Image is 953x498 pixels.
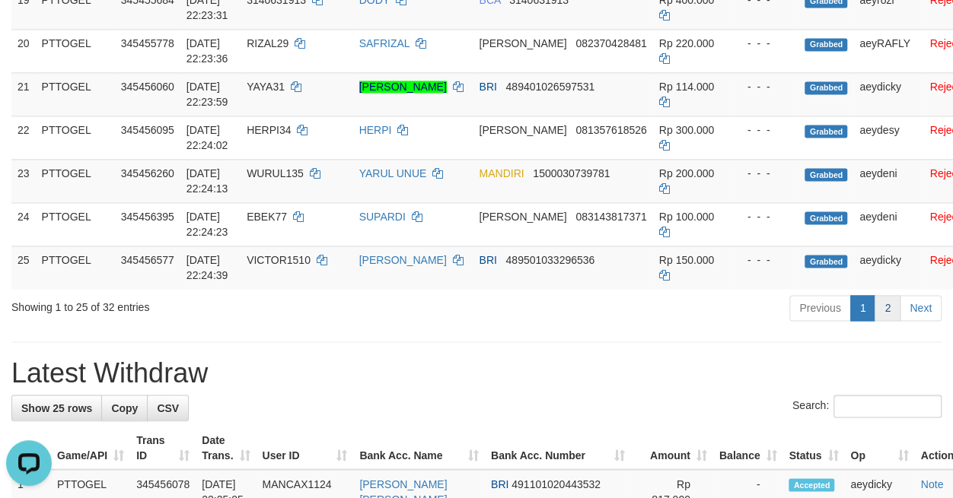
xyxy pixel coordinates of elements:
span: YAYA31 [247,81,285,93]
td: aeydeni [853,202,923,246]
span: [DATE] 22:24:13 [186,167,228,195]
span: 345456095 [121,124,174,136]
input: Search: [833,395,942,417]
th: ID: activate to sort column descending [11,426,51,469]
a: SUPARDI [359,211,406,223]
span: [PERSON_NAME] [479,37,566,49]
span: [PERSON_NAME] [479,124,566,136]
span: Grabbed [805,125,847,138]
span: VICTOR1510 [247,254,311,266]
a: 1 [850,295,876,321]
h1: Latest Withdraw [11,357,942,388]
th: Trans ID: activate to sort column ascending [130,426,196,469]
td: 25 [11,246,36,289]
span: Show 25 rows [21,401,92,414]
td: aeydicky [853,246,923,289]
th: Bank Acc. Number: activate to sort column ascending [485,426,631,469]
td: 23 [11,159,36,202]
span: Rp 114.000 [659,81,714,93]
td: 21 [11,72,36,116]
a: Note [921,477,944,490]
span: 345456395 [121,211,174,223]
span: [DATE] 22:24:23 [186,211,228,238]
div: Showing 1 to 25 of 32 entries [11,293,386,315]
span: Copy 489401026597531 to clipboard [505,81,594,93]
th: Bank Acc. Name: activate to sort column ascending [353,426,485,469]
label: Search: [792,395,942,417]
th: User ID: activate to sort column ascending [256,426,353,469]
span: Copy 489501033296536 to clipboard [505,254,594,266]
a: Previous [789,295,850,321]
td: aeydesy [853,116,923,159]
td: aeydeni [853,159,923,202]
span: EBEK77 [247,211,287,223]
td: 22 [11,116,36,159]
div: - - - [735,252,793,268]
span: [PERSON_NAME] [479,211,566,223]
div: - - - [735,122,793,138]
a: CSV [147,395,189,420]
span: BRI [479,254,496,266]
span: [DATE] 22:24:02 [186,124,228,151]
div: - - - [735,209,793,224]
td: aeyRAFLY [853,29,923,72]
td: 20 [11,29,36,72]
th: Date Trans.: activate to sort column ascending [196,426,256,469]
td: PTTOGEL [36,116,115,159]
span: Rp 200.000 [659,167,714,179]
span: RIZAL29 [247,37,288,49]
span: WURUL135 [247,167,304,179]
span: Rp 150.000 [659,254,714,266]
a: [PERSON_NAME] [359,254,447,266]
span: 345456260 [121,167,174,179]
span: Grabbed [805,255,847,268]
td: PTTOGEL [36,246,115,289]
span: BRI [479,81,496,93]
td: PTTOGEL [36,159,115,202]
span: Accepted [789,478,834,491]
span: Copy 491101020443532 to clipboard [512,477,601,490]
span: Copy 1500030739781 to clipboard [533,167,610,179]
span: [DATE] 22:24:39 [186,254,228,281]
div: - - - [735,36,793,51]
td: PTTOGEL [36,29,115,72]
div: - - - [735,166,793,181]
span: Grabbed [805,81,847,94]
span: Copy 083143817371 to clipboard [575,211,646,223]
a: Copy [101,395,148,420]
td: 24 [11,202,36,246]
a: YARUL UNUE [359,167,427,179]
span: Copy 082370428481 to clipboard [575,37,646,49]
span: MANDIRI [479,167,524,179]
th: Op: activate to sort column ascending [844,426,914,469]
span: BRI [491,477,508,490]
span: CSV [157,401,179,414]
span: 345456060 [121,81,174,93]
td: PTTOGEL [36,202,115,246]
td: PTTOGEL [36,72,115,116]
a: Next [900,295,942,321]
button: Open LiveChat chat widget [6,6,52,52]
a: 2 [875,295,900,321]
th: Balance: activate to sort column ascending [713,426,783,469]
span: Rp 220.000 [659,37,714,49]
a: SAFRIZAL [359,37,410,49]
a: HERPI [359,124,392,136]
span: Grabbed [805,168,847,181]
td: aeydicky [853,72,923,116]
span: Copy [111,401,138,414]
span: 345456577 [121,254,174,266]
span: 345455778 [121,37,174,49]
a: Show 25 rows [11,395,102,420]
span: Rp 300.000 [659,124,714,136]
div: - - - [735,79,793,94]
a: [PERSON_NAME] [359,81,447,93]
span: [DATE] 22:23:59 [186,81,228,108]
span: HERPI34 [247,124,291,136]
th: Status: activate to sort column ascending [782,426,844,469]
span: Grabbed [805,38,847,51]
th: Game/API: activate to sort column ascending [51,426,130,469]
span: Rp 100.000 [659,211,714,223]
span: [DATE] 22:23:36 [186,37,228,65]
span: Copy 081357618526 to clipboard [575,124,646,136]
